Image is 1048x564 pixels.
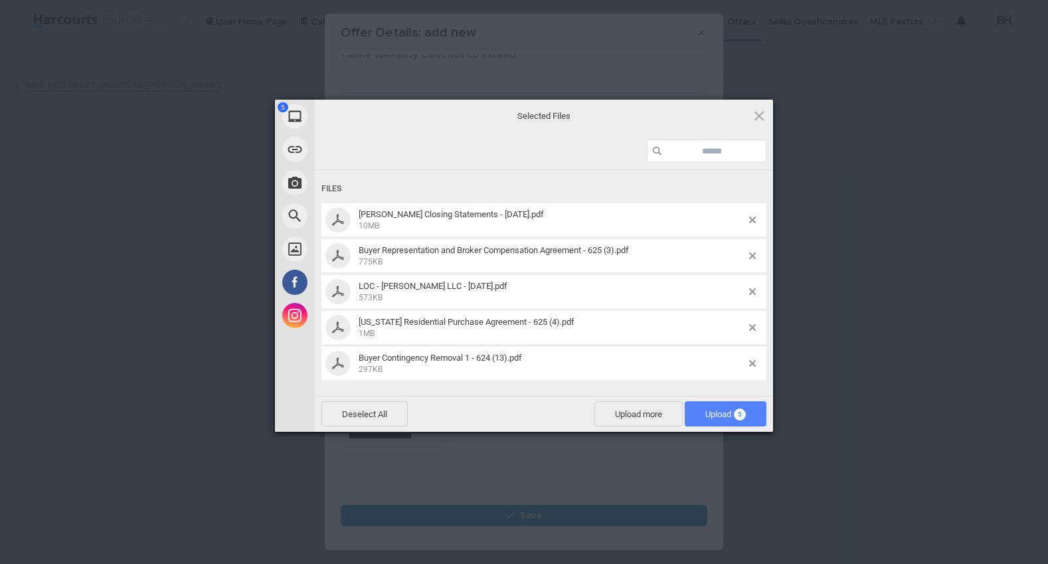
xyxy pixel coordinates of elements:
[275,266,434,299] div: Facebook
[355,317,749,339] span: California Residential Purchase Agreement - 625 (4).pdf
[321,401,408,426] span: Deselect All
[359,257,383,266] span: 775KB
[275,100,434,133] div: My Device
[359,221,379,231] span: 10MB
[355,281,749,303] span: LOC - CoKo LLC - Aug, 2025.pdf
[355,209,749,231] span: Coko Closing Statements - August, 2025.pdf
[359,209,544,219] span: [PERSON_NAME] Closing Statements - [DATE].pdf
[359,329,375,338] span: 1MB
[275,199,434,233] div: Web Search
[275,233,434,266] div: Unsplash
[359,293,383,302] span: 573KB
[734,409,746,421] span: 5
[275,299,434,332] div: Instagram
[359,353,522,363] span: Buyer Contingency Removal 1 - 624 (13).pdf
[359,281,507,291] span: LOC - [PERSON_NAME] LLC - [DATE].pdf
[359,365,383,374] span: 297KB
[278,102,288,112] span: 5
[359,245,629,255] span: Buyer Representation and Broker Compensation Agreement - 625 (3).pdf
[594,401,683,426] span: Upload more
[355,353,749,375] span: Buyer Contingency Removal 1 - 624 (13).pdf
[411,110,677,122] span: Selected Files
[752,108,766,123] span: Click here or hit ESC to close picker
[321,177,766,201] div: Files
[705,409,746,419] span: Upload
[275,133,434,166] div: Link (URL)
[355,245,749,267] span: Buyer Representation and Broker Compensation Agreement - 625 (3).pdf
[685,401,766,426] span: Upload
[275,166,434,199] div: Take Photo
[359,317,574,327] span: [US_STATE] Residential Purchase Agreement - 625 (4).pdf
